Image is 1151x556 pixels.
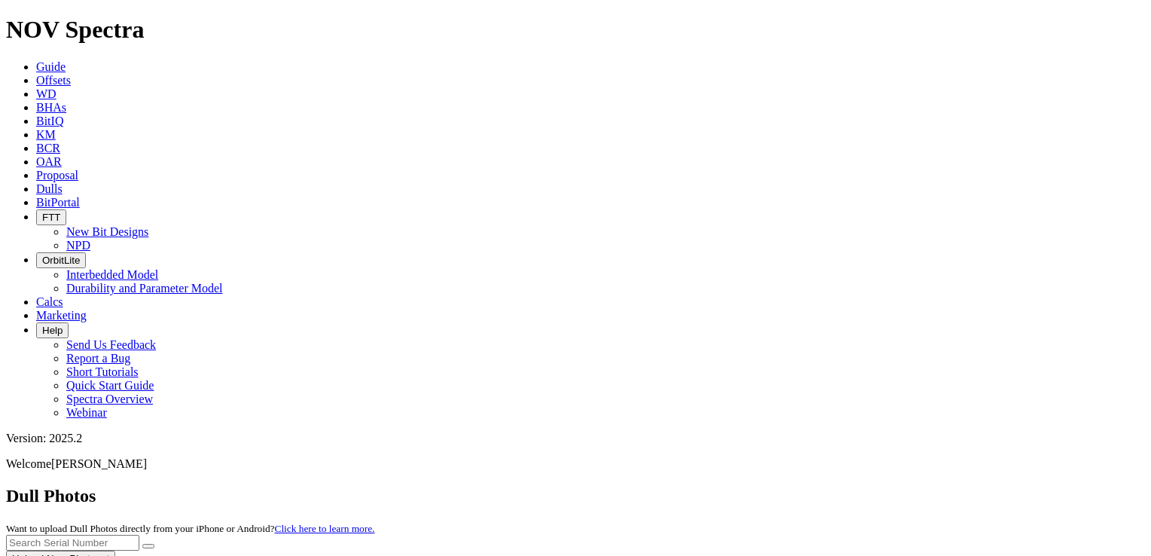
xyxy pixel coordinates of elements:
[36,196,80,209] a: BitPortal
[36,60,66,73] a: Guide
[36,115,63,127] a: BitIQ
[66,338,156,351] a: Send Us Feedback
[36,169,78,182] a: Proposal
[66,379,154,392] a: Quick Start Guide
[66,268,158,281] a: Interbedded Model
[66,352,130,365] a: Report a Bug
[6,486,1145,506] h2: Dull Photos
[36,309,87,322] a: Marketing
[66,282,223,295] a: Durability and Parameter Model
[66,239,90,252] a: NPD
[6,432,1145,445] div: Version: 2025.2
[36,322,69,338] button: Help
[36,142,60,154] a: BCR
[36,101,66,114] a: BHAs
[36,252,86,268] button: OrbitLite
[36,87,56,100] a: WD
[275,523,375,534] a: Click here to learn more.
[6,16,1145,44] h1: NOV Spectra
[42,255,80,266] span: OrbitLite
[36,155,62,168] a: OAR
[42,212,60,223] span: FTT
[36,295,63,308] a: Calcs
[6,457,1145,471] p: Welcome
[66,393,153,405] a: Spectra Overview
[36,128,56,141] a: KM
[42,325,63,336] span: Help
[6,523,374,534] small: Want to upload Dull Photos directly from your iPhone or Android?
[36,74,71,87] a: Offsets
[66,406,107,419] a: Webinar
[6,535,139,551] input: Search Serial Number
[36,209,66,225] button: FTT
[36,182,63,195] a: Dulls
[66,365,139,378] a: Short Tutorials
[51,457,147,470] span: [PERSON_NAME]
[66,225,148,238] a: New Bit Designs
